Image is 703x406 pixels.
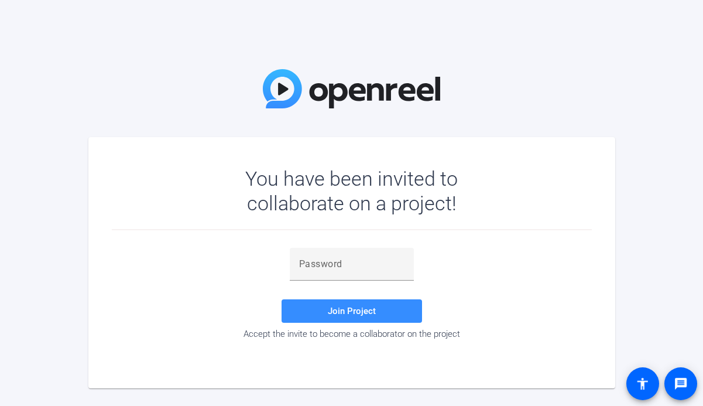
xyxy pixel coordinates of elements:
div: Accept the invite to become a collaborator on the project [112,329,592,339]
input: Password [299,257,404,271]
button: Join Project [282,299,422,323]
div: You have been invited to collaborate on a project! [211,166,492,216]
mat-icon: message [674,377,688,391]
mat-icon: accessibility [636,377,650,391]
span: Join Project [328,306,376,316]
img: OpenReel Logo [263,69,441,108]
